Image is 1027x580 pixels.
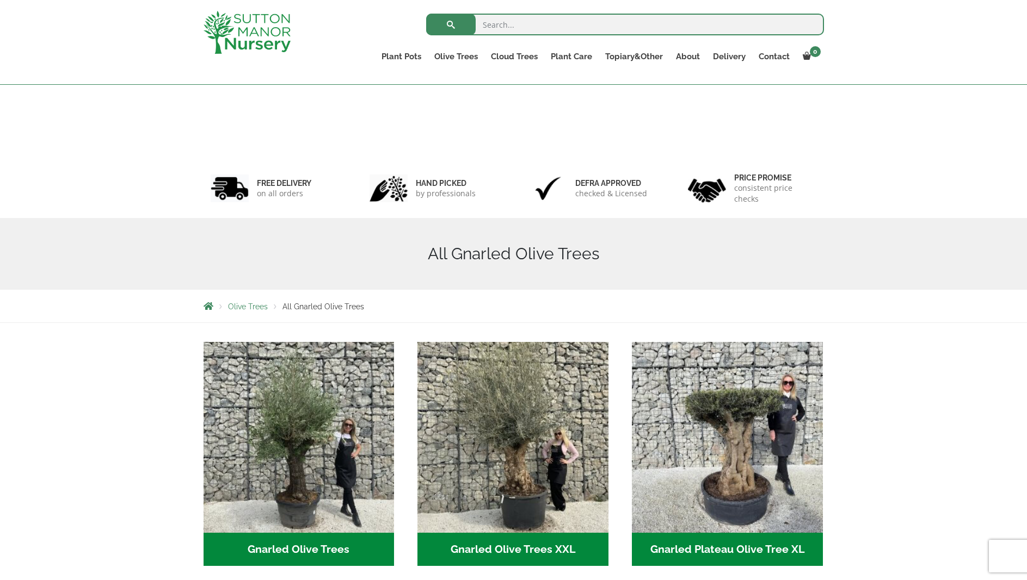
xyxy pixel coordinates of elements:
h6: Defra approved [575,178,647,188]
a: Visit product category Gnarled Olive Trees XXL [417,342,608,566]
a: Olive Trees [228,302,268,311]
h6: hand picked [416,178,476,188]
a: Plant Care [544,49,599,64]
a: Olive Trees [428,49,484,64]
img: Gnarled Plateau Olive Tree XL [632,342,823,533]
input: Search... [426,14,824,35]
img: logo [204,11,291,54]
p: consistent price checks [734,183,817,204]
p: on all orders [257,188,311,199]
h2: Gnarled Olive Trees XXL [417,533,608,566]
img: 4.jpg [688,172,726,205]
img: Gnarled Olive Trees XXL [417,342,608,533]
span: All Gnarled Olive Trees [282,302,364,311]
a: Cloud Trees [484,49,544,64]
span: 0 [810,46,821,57]
a: Topiary&Other [599,49,669,64]
p: by professionals [416,188,476,199]
h6: Price promise [734,173,817,183]
p: checked & Licensed [575,188,647,199]
img: Gnarled Olive Trees [204,342,395,533]
img: 3.jpg [529,174,567,202]
a: Visit product category Gnarled Plateau Olive Tree XL [632,342,823,566]
img: 1.jpg [211,174,249,202]
h2: Gnarled Plateau Olive Tree XL [632,533,823,566]
a: Visit product category Gnarled Olive Trees [204,342,395,566]
a: Contact [752,49,796,64]
h6: FREE DELIVERY [257,178,311,188]
nav: Breadcrumbs [204,302,824,310]
a: Delivery [706,49,752,64]
h2: Gnarled Olive Trees [204,533,395,566]
a: 0 [796,49,824,64]
h1: All Gnarled Olive Trees [204,244,824,264]
a: About [669,49,706,64]
a: Plant Pots [375,49,428,64]
img: 2.jpg [370,174,408,202]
